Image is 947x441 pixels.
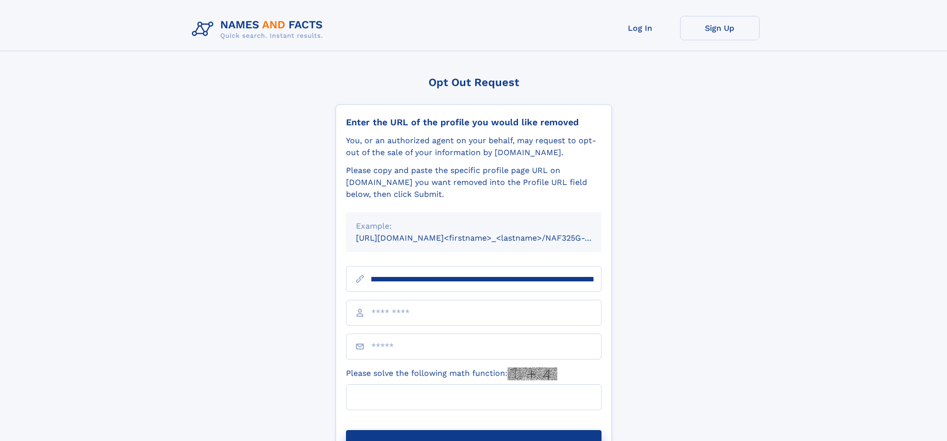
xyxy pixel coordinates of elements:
[188,16,331,43] img: Logo Names and Facts
[680,16,760,40] a: Sign Up
[346,135,602,159] div: You, or an authorized agent on your behalf, may request to opt-out of the sale of your informatio...
[346,367,557,380] label: Please solve the following math function:
[346,165,602,200] div: Please copy and paste the specific profile page URL on [DOMAIN_NAME] you want removed into the Pr...
[346,117,602,128] div: Enter the URL of the profile you would like removed
[336,76,612,88] div: Opt Out Request
[601,16,680,40] a: Log In
[356,220,592,232] div: Example:
[356,233,620,243] small: [URL][DOMAIN_NAME]<firstname>_<lastname>/NAF325G-xxxxxxxx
